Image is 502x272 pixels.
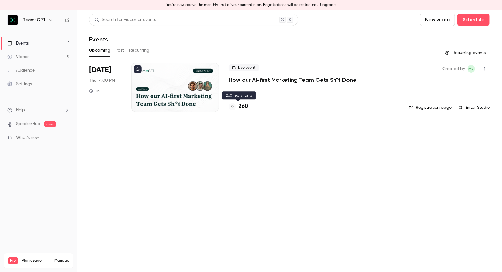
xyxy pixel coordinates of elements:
span: Thu, 4:00 PM [89,77,115,84]
span: Plan usage [22,258,51,263]
button: Past [115,45,124,55]
a: Enter Studio [459,104,490,111]
iframe: Noticeable Trigger [62,135,69,141]
span: Live event [229,64,259,71]
button: New video [420,14,455,26]
div: Audience [7,67,35,73]
h6: Team-GPT [23,17,46,23]
span: Created by [442,65,465,73]
span: [DATE] [89,65,111,75]
h4: 260 [239,102,248,111]
button: Recurring [129,45,150,55]
img: Team-GPT [8,15,18,25]
h1: Events [89,36,108,43]
button: Schedule [457,14,490,26]
span: Help [16,107,25,113]
a: Manage [54,258,69,263]
button: Upcoming [89,45,110,55]
div: Settings [7,81,32,87]
div: Aug 28 Thu, 6:00 PM (Europe/Sofia) [89,63,121,112]
button: Recurring events [442,48,490,58]
li: help-dropdown-opener [7,107,69,113]
span: Martin Yochev [468,65,475,73]
div: Search for videos or events [94,17,156,23]
a: How our AI-first Marketing Team Gets Sh*t Done [229,76,356,84]
a: Upgrade [320,2,336,7]
span: Pro [8,257,18,264]
a: Registration page [409,104,452,111]
div: Events [7,40,29,46]
span: new [44,121,56,127]
a: SpeakerHub [16,121,40,127]
span: MY [469,65,474,73]
span: What's new [16,135,39,141]
a: 260 [229,102,248,111]
div: Videos [7,54,29,60]
div: 1 h [89,89,100,93]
